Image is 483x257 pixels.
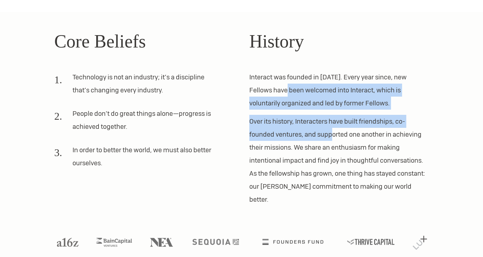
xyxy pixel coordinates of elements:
img: NEA logo [150,238,173,247]
img: Sequoia logo [192,239,239,245]
li: In order to better the world, we must also better ourselves. [54,143,218,175]
li: Technology is not an industry; it’s a discipline that’s changing every industry. [54,71,218,102]
h2: Core Beliefs [54,28,234,55]
img: A16Z logo [57,238,78,247]
img: Founders Fund logo [263,239,323,245]
li: People don’t do great things alone—progress is achieved together. [54,107,218,138]
p: Over its history, Interacters have built friendships, co-founded ventures, and supported one anot... [249,115,429,206]
img: Bain Capital Ventures logo [96,238,132,247]
img: Thrive Capital logo [347,239,395,245]
p: Interact was founded in [DATE]. Every year since, new Fellows have been welcomed into Interact, w... [249,71,429,110]
img: Lux Capital logo [412,236,427,250]
h2: History [249,28,429,55]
